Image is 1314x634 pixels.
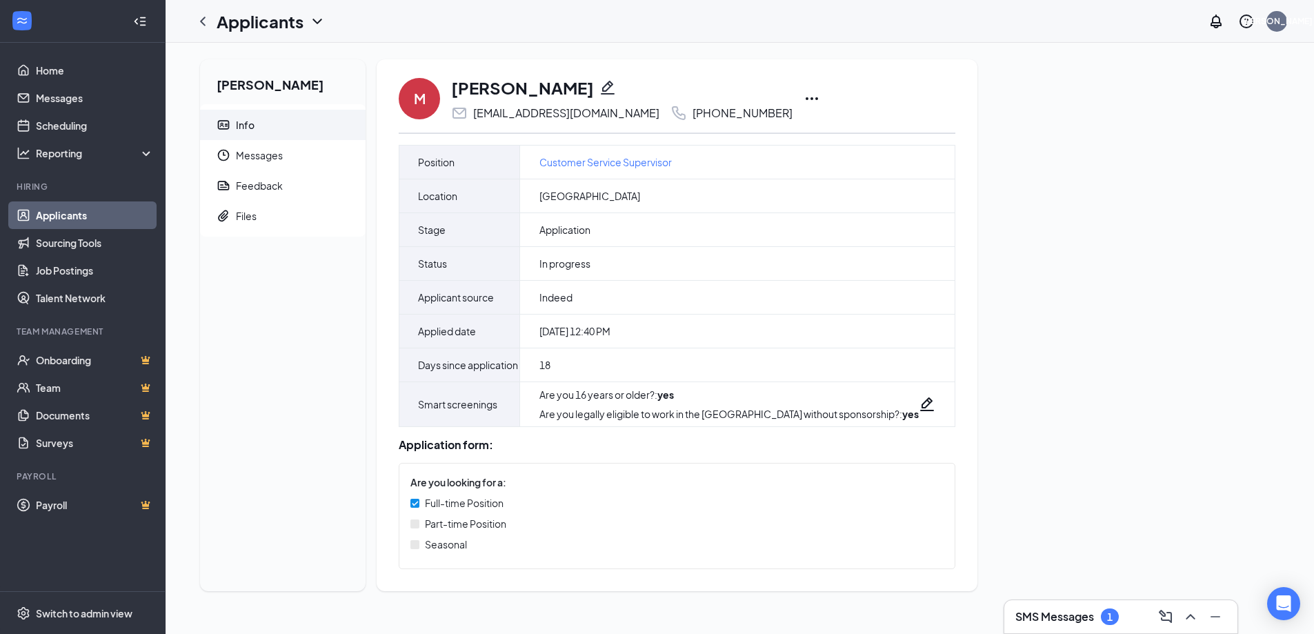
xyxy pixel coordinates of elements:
div: Switch to admin view [36,606,132,620]
div: Are you legally eligible to work in the [GEOGRAPHIC_DATA] without sponsorship? : [539,407,919,421]
div: Info [236,118,255,132]
span: Stage [418,221,446,238]
span: Location [418,188,457,204]
span: Part-time Position [425,516,506,531]
span: Full-time Position [425,495,504,511]
button: ComposeMessage [1155,606,1177,628]
a: ReportFeedback [200,170,366,201]
a: Applicants [36,201,154,229]
svg: ChevronDown [309,13,326,30]
a: OnboardingCrown [36,346,154,374]
a: Sourcing Tools [36,229,154,257]
svg: Report [217,179,230,192]
svg: Ellipses [804,90,820,107]
button: Minimize [1204,606,1226,628]
svg: ChevronUp [1182,608,1199,625]
a: Talent Network [36,284,154,312]
div: Open Intercom Messenger [1267,587,1300,620]
span: Status [418,255,447,272]
a: ClockMessages [200,140,366,170]
a: PaperclipFiles [200,201,366,231]
a: SurveysCrown [36,429,154,457]
span: [GEOGRAPHIC_DATA] [539,189,640,203]
svg: ContactCard [217,118,230,132]
svg: Analysis [17,146,30,160]
span: Seasonal [425,537,467,552]
div: Files [236,209,257,223]
a: Home [36,57,154,84]
strong: yes [657,388,674,401]
svg: ChevronLeft [195,13,211,30]
a: Scheduling [36,112,154,139]
svg: ComposeMessage [1157,608,1174,625]
span: Are you looking for a: [410,475,506,490]
a: TeamCrown [36,374,154,402]
svg: Collapse [133,14,147,28]
span: Days since application [418,357,518,373]
span: Application [539,223,590,237]
svg: Paperclip [217,209,230,223]
span: [DATE] 12:40 PM [539,324,610,338]
a: ContactCardInfo [200,110,366,140]
a: Messages [36,84,154,112]
strong: yes [902,408,919,420]
span: Indeed [539,290,573,304]
a: DocumentsCrown [36,402,154,429]
svg: Notifications [1208,13,1224,30]
a: Job Postings [36,257,154,284]
span: Applied date [418,323,476,339]
svg: WorkstreamLogo [15,14,29,28]
svg: Phone [670,105,687,121]
svg: Minimize [1207,608,1224,625]
a: Customer Service Supervisor [539,155,672,170]
svg: QuestionInfo [1238,13,1255,30]
h1: Applicants [217,10,303,33]
div: [EMAIL_ADDRESS][DOMAIN_NAME] [473,106,659,120]
span: 18 [539,358,550,372]
div: M [414,89,426,108]
div: Team Management [17,326,151,337]
div: Feedback [236,179,283,192]
div: 1 [1107,611,1113,623]
span: Smart screenings [418,396,497,413]
h2: [PERSON_NAME] [200,59,366,104]
span: Position [418,154,455,170]
div: [PERSON_NAME] [1242,15,1313,27]
svg: Pencil [599,79,616,96]
h3: SMS Messages [1015,609,1094,624]
h1: [PERSON_NAME] [451,76,594,99]
svg: Settings [17,606,30,620]
span: Messages [236,140,355,170]
span: Applicant source [418,289,494,306]
div: [PHONE_NUMBER] [693,106,793,120]
div: Application form: [399,438,955,452]
div: Are you 16 years or older? : [539,388,919,402]
svg: Pencil [919,396,935,413]
svg: Email [451,105,468,121]
span: In progress [539,257,590,270]
div: Reporting [36,146,155,160]
button: ChevronUp [1179,606,1202,628]
a: PayrollCrown [36,491,154,519]
div: Hiring [17,181,151,192]
div: Payroll [17,470,151,482]
svg: Clock [217,148,230,162]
